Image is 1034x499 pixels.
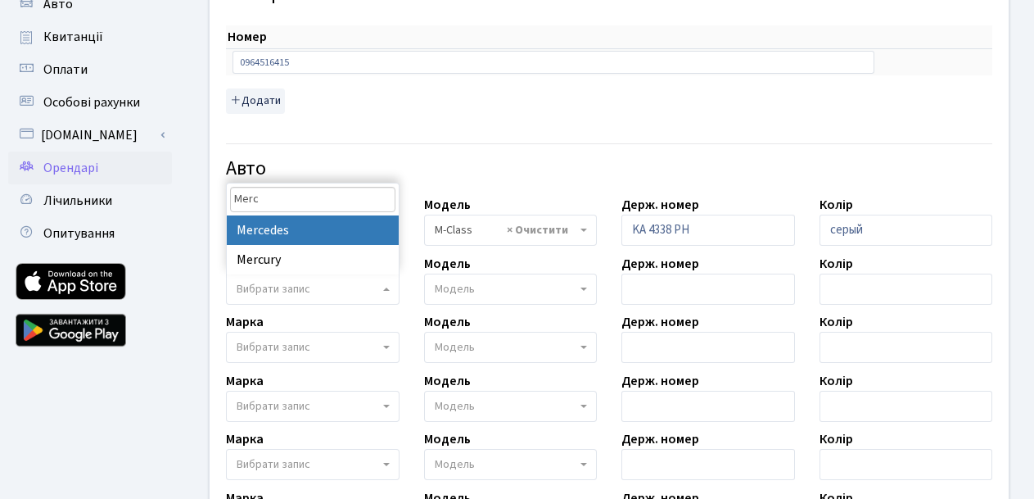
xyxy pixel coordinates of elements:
[43,192,112,210] span: Лічильники
[8,119,172,152] a: [DOMAIN_NAME]
[8,217,172,250] a: Опитування
[43,61,88,79] span: Оплати
[621,312,699,332] label: Держ. номер
[435,456,475,473] span: Модель
[237,339,310,356] span: Вибрати запис
[621,195,699,215] label: Держ. номер
[43,93,140,111] span: Особові рахунки
[424,195,471,215] label: Модель
[8,152,172,184] a: Орендарі
[226,371,264,391] label: Марка
[621,371,699,391] label: Держ. номер
[435,339,475,356] span: Модель
[226,88,285,114] button: Додати
[424,254,471,274] label: Модель
[820,254,853,274] label: Колір
[435,281,475,297] span: Модель
[8,53,172,86] a: Оплати
[424,215,598,246] span: M-Class
[621,429,699,449] label: Держ. номер
[424,429,471,449] label: Модель
[227,215,399,245] li: Mercedes
[8,184,172,217] a: Лічильники
[43,28,103,46] span: Квитанції
[507,222,568,238] span: Видалити всі елементи
[820,312,853,332] label: Колір
[227,245,399,274] li: Mercury
[424,371,471,391] label: Модель
[226,312,264,332] label: Марка
[424,312,471,332] label: Модель
[820,195,853,215] label: Колір
[435,398,475,415] span: Модель
[621,254,699,274] label: Держ. номер
[237,281,310,297] span: Вибрати запис
[820,429,853,449] label: Колір
[226,25,881,49] th: Номер
[820,371,853,391] label: Колір
[43,225,115,243] span: Опитування
[8,20,172,53] a: Квитанції
[8,86,172,119] a: Особові рахунки
[237,456,310,473] span: Вибрати запис
[43,159,98,177] span: Орендарі
[226,157,992,181] h4: Авто
[435,222,577,238] span: M-Class
[237,398,310,415] span: Вибрати запис
[226,429,264,449] label: Марка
